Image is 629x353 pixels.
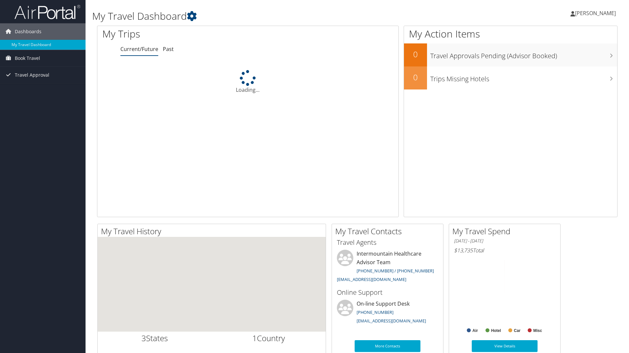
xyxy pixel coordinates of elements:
h3: Travel Agents [337,238,438,247]
h2: My Travel Spend [452,226,560,237]
h1: My Action Items [404,27,617,41]
h1: My Trips [102,27,268,41]
a: [PHONE_NUMBER] [357,309,393,315]
span: 3 [141,333,146,343]
a: View Details [472,340,538,352]
h2: 0 [404,72,427,83]
span: 1 [252,333,257,343]
text: Air [472,328,478,333]
a: [EMAIL_ADDRESS][DOMAIN_NAME] [357,318,426,324]
span: Travel Approval [15,67,49,83]
a: 0Trips Missing Hotels [404,66,617,89]
text: Hotel [491,328,501,333]
a: [EMAIL_ADDRESS][DOMAIN_NAME] [337,276,406,282]
a: Current/Future [120,45,158,53]
span: Book Travel [15,50,40,66]
h1: My Travel Dashboard [92,9,446,23]
h6: [DATE] - [DATE] [454,238,555,244]
span: $13,735 [454,247,473,254]
h2: My Travel History [101,226,326,237]
h2: States [103,333,207,344]
li: Intermountain Healthcare Advisor Team [334,250,441,285]
li: On-line Support Desk [334,300,441,327]
img: airportal-logo.png [14,4,80,20]
span: Dashboards [15,23,41,40]
h3: Online Support [337,288,438,297]
a: [PHONE_NUMBER] / [PHONE_NUMBER] [357,268,434,274]
h2: 0 [404,49,427,60]
h6: Total [454,247,555,254]
a: [PERSON_NAME] [570,3,622,23]
h3: Trips Missing Hotels [430,71,617,84]
a: 0Travel Approvals Pending (Advisor Booked) [404,43,617,66]
text: Car [514,328,520,333]
h2: Country [217,333,321,344]
text: Misc [533,328,542,333]
h3: Travel Approvals Pending (Advisor Booked) [430,48,617,61]
a: More Contacts [355,340,420,352]
span: [PERSON_NAME] [575,10,616,17]
div: Loading... [97,70,398,94]
h2: My Travel Contacts [335,226,443,237]
a: Past [163,45,174,53]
